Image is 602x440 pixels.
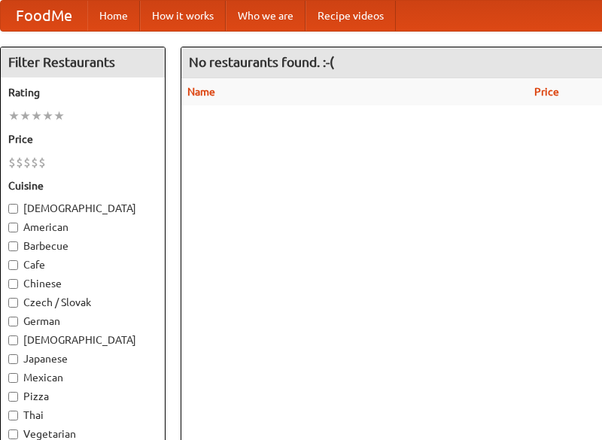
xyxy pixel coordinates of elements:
input: [DEMOGRAPHIC_DATA] [8,204,18,214]
li: ★ [8,108,20,124]
label: Barbecue [8,238,157,253]
a: Recipe videos [306,1,396,31]
ng-pluralize: No restaurants found. :-( [189,55,334,69]
label: [DEMOGRAPHIC_DATA] [8,201,157,216]
label: Chinese [8,276,157,291]
input: Japanese [8,354,18,364]
h5: Cuisine [8,178,157,193]
input: Vegetarian [8,429,18,439]
label: [DEMOGRAPHIC_DATA] [8,332,157,347]
input: Thai [8,411,18,420]
h4: Filter Restaurants [1,47,165,77]
a: Home [87,1,140,31]
input: Barbecue [8,241,18,251]
li: ★ [20,108,31,124]
label: Thai [8,408,157,423]
a: FoodMe [1,1,87,31]
input: Cafe [8,260,18,270]
li: $ [31,154,38,171]
li: ★ [31,108,42,124]
a: Name [187,86,215,98]
input: German [8,317,18,326]
li: $ [8,154,16,171]
label: American [8,220,157,235]
a: How it works [140,1,226,31]
input: Chinese [8,279,18,289]
h5: Price [8,132,157,147]
li: $ [16,154,23,171]
label: Pizza [8,389,157,404]
a: Price [534,86,559,98]
label: Cafe [8,257,157,272]
input: American [8,223,18,232]
label: Czech / Slovak [8,295,157,310]
input: Pizza [8,392,18,402]
input: [DEMOGRAPHIC_DATA] [8,335,18,345]
li: ★ [53,108,65,124]
label: Japanese [8,351,157,366]
li: ★ [42,108,53,124]
li: $ [23,154,31,171]
input: Mexican [8,373,18,383]
a: Who we are [226,1,306,31]
h5: Rating [8,85,157,100]
li: $ [38,154,46,171]
label: German [8,314,157,329]
input: Czech / Slovak [8,298,18,308]
label: Mexican [8,370,157,385]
